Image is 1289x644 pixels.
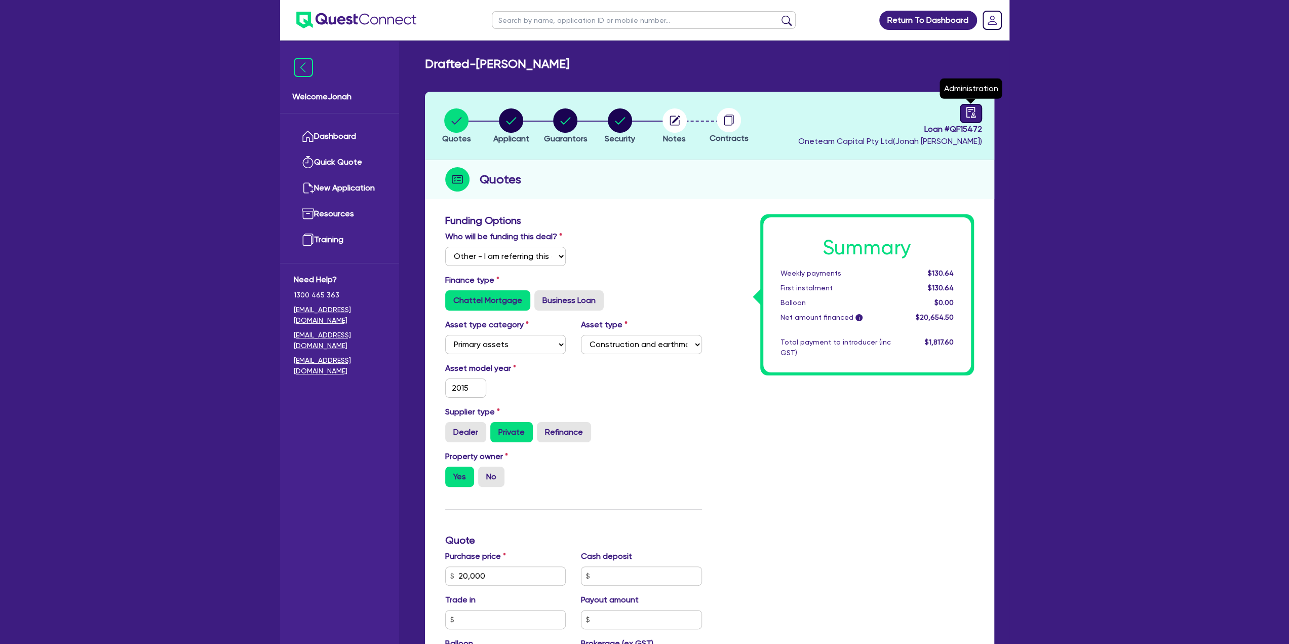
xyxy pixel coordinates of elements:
img: training [302,234,314,246]
h2: Quotes [480,170,521,188]
label: Trade in [445,594,476,606]
input: Search by name, application ID or mobile number... [492,11,796,29]
span: Need Help? [294,274,385,286]
label: Asset model year [438,362,574,374]
div: Balloon [773,297,899,308]
a: [EMAIL_ADDRESS][DOMAIN_NAME] [294,355,385,376]
button: Security [604,108,636,145]
span: Welcome Jonah [292,91,387,103]
label: Asset type category [445,319,529,331]
label: Property owner [445,450,508,463]
button: Applicant [492,108,529,145]
span: i [855,314,863,321]
a: [EMAIL_ADDRESS][DOMAIN_NAME] [294,330,385,351]
label: Refinance [537,422,591,442]
span: 1300 465 363 [294,290,385,300]
label: Dealer [445,422,486,442]
div: Administration [940,79,1002,99]
a: Resources [294,201,385,227]
h3: Funding Options [445,214,702,226]
span: Loan # QF15472 [798,123,982,135]
span: audit [965,107,976,118]
a: [EMAIL_ADDRESS][DOMAIN_NAME] [294,305,385,326]
span: Security [605,134,635,143]
span: Guarantors [543,134,587,143]
img: quest-connect-logo-blue [296,12,416,28]
span: $0.00 [934,298,953,307]
a: Training [294,227,385,253]
span: $130.64 [927,269,953,277]
a: Dashboard [294,124,385,149]
label: Chattel Mortgage [445,290,530,311]
label: Yes [445,467,474,487]
div: Net amount financed [773,312,899,323]
span: Applicant [493,134,529,143]
label: Private [490,422,533,442]
a: Return To Dashboard [879,11,977,30]
span: Quotes [442,134,471,143]
div: First instalment [773,283,899,293]
label: Finance type [445,274,499,286]
button: Guarantors [543,108,588,145]
a: Quick Quote [294,149,385,175]
span: $20,654.50 [915,313,953,321]
h2: Drafted - [PERSON_NAME] [425,57,569,71]
img: resources [302,208,314,220]
img: icon-menu-close [294,58,313,77]
img: quick-quote [302,156,314,168]
h3: Quote [445,534,702,546]
span: Oneteam Capital Pty Ltd ( Jonah [PERSON_NAME] ) [798,136,982,146]
label: Business Loan [534,290,604,311]
button: Notes [662,108,687,145]
span: Notes [663,134,686,143]
img: step-icon [445,167,470,192]
span: $130.64 [927,284,953,292]
span: $1,817.60 [924,338,953,346]
div: Total payment to introducer (inc GST) [773,337,899,358]
label: Asset type [581,319,628,331]
label: Purchase price [445,550,506,562]
a: New Application [294,175,385,201]
label: Who will be funding this deal? [445,231,562,243]
span: Contracts [710,133,749,143]
a: Dropdown toggle [979,7,1005,33]
button: Quotes [442,108,472,145]
h1: Summary [780,236,954,260]
div: Weekly payments [773,268,899,279]
label: No [478,467,504,487]
img: new-application [302,182,314,194]
label: Payout amount [581,594,639,606]
label: Supplier type [445,406,500,418]
label: Cash deposit [581,550,632,562]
